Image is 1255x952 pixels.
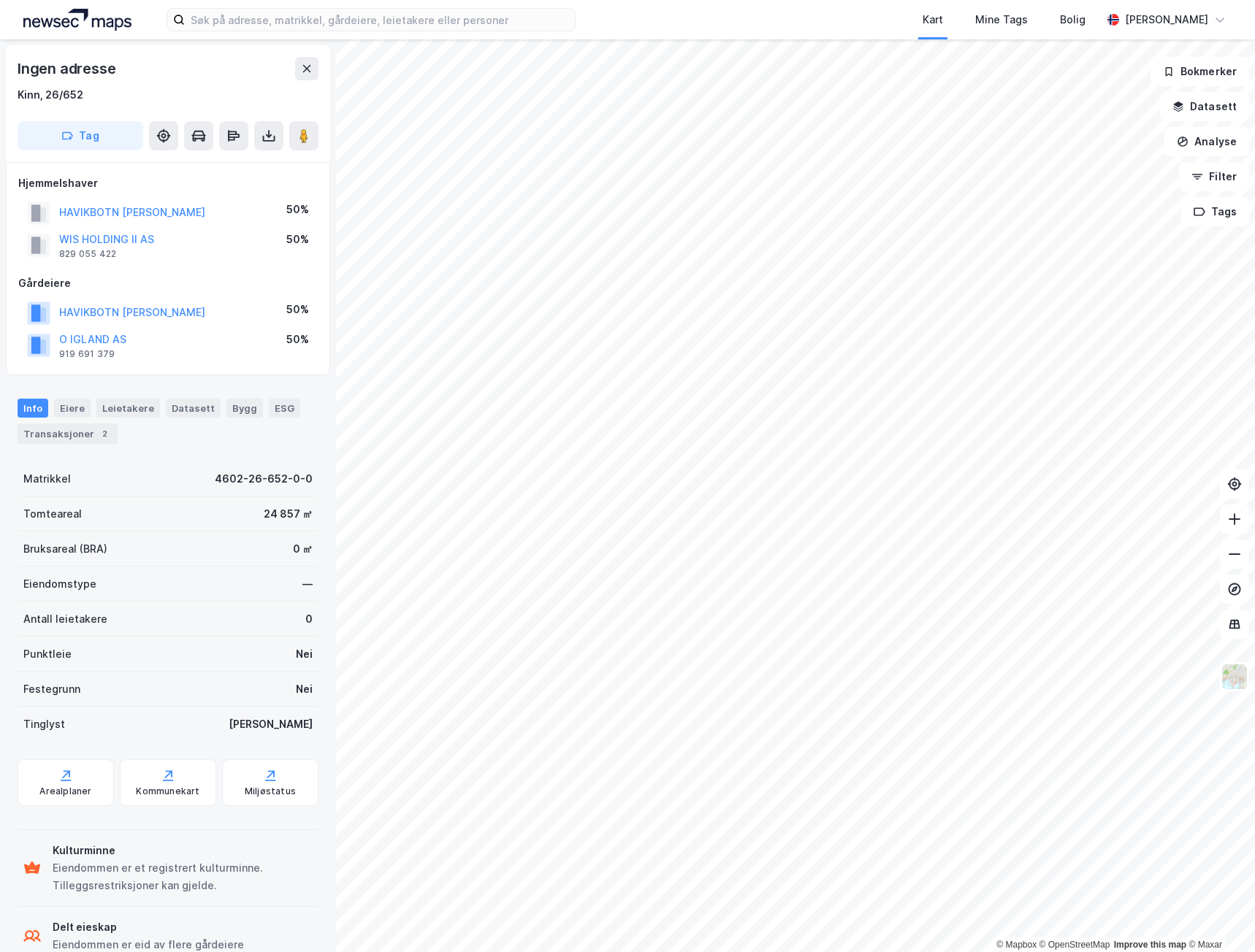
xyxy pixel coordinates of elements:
[23,575,96,593] div: Eiendomstype
[286,201,309,218] div: 50%
[53,859,313,894] div: Eiendommen er et registrert kulturminne. Tilleggsrestriksjoner kan gjelde.
[18,399,48,418] div: Info
[23,610,107,628] div: Antall leietakere
[1182,882,1255,952] iframe: Chat Widget
[166,399,221,418] div: Datasett
[1151,57,1249,86] button: Bokmerker
[1125,11,1208,28] div: [PERSON_NAME]
[53,842,313,859] div: Kulturminne
[1040,940,1110,950] a: OpenStreetMap
[23,505,82,523] div: Tomteareal
[296,680,313,698] div: Nei
[1160,92,1249,121] button: Datasett
[245,786,296,797] div: Miljøstatus
[59,348,115,360] div: 919 691 379
[136,786,199,797] div: Kommunekart
[18,121,143,150] button: Tag
[18,57,118,80] div: Ingen adresse
[1181,197,1249,226] button: Tags
[1114,940,1186,950] a: Improve this map
[23,540,107,558] div: Bruksareal (BRA)
[53,918,244,936] div: Delt eieskap
[302,575,313,593] div: —
[59,248,116,260] div: 829 055 422
[269,399,300,418] div: ESG
[23,680,80,698] div: Festegrunn
[1164,127,1249,156] button: Analyse
[39,786,91,797] div: Arealplaner
[18,86,83,104] div: Kinn, 26/652
[296,645,313,663] div: Nei
[996,940,1037,950] a: Mapbox
[286,231,309,248] div: 50%
[975,11,1028,28] div: Mine Tags
[97,426,112,441] div: 2
[229,715,313,733] div: [PERSON_NAME]
[264,505,313,523] div: 24 857 ㎡
[96,399,160,418] div: Leietakere
[23,470,71,488] div: Matrikkel
[286,331,309,348] div: 50%
[923,11,943,28] div: Kart
[1179,162,1249,191] button: Filter
[226,399,263,418] div: Bygg
[23,645,72,663] div: Punktleie
[215,470,313,488] div: 4602-26-652-0-0
[54,399,91,418] div: Eiere
[305,610,313,628] div: 0
[18,275,318,292] div: Gårdeiere
[18,174,318,192] div: Hjemmelshaver
[23,9,131,31] img: logo.a4113a55bc3d86da70a041830d287a7e.svg
[18,423,118,444] div: Transaksjoner
[1060,11,1086,28] div: Bolig
[286,301,309,318] div: 50%
[23,715,65,733] div: Tinglyst
[185,9,575,31] input: Søk på adresse, matrikkel, gårdeiere, leietakere eller personer
[293,540,313,558] div: 0 ㎡
[1221,663,1248,691] img: Z
[1182,882,1255,952] div: Kontrollprogram for chat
